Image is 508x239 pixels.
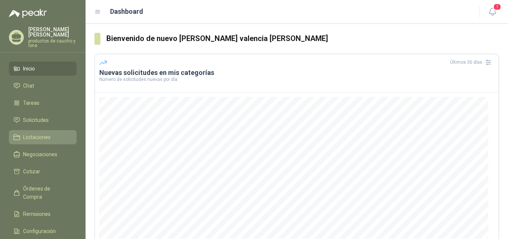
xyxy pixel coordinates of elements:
[9,164,77,179] a: Cotizar
[99,77,494,82] p: Número de solicitudes nuevas por día
[106,33,499,44] h3: Bienvenido de nuevo [PERSON_NAME] valencia [PERSON_NAME]
[23,185,70,201] span: Órdenes de Compra
[99,68,494,77] h3: Nuevas solicitudes en mis categorías
[28,27,77,37] p: [PERSON_NAME] [PERSON_NAME]
[9,207,77,221] a: Remisiones
[9,79,77,93] a: Chat
[23,65,35,73] span: Inicio
[23,82,34,90] span: Chat
[9,130,77,144] a: Licitaciones
[493,3,501,10] span: 1
[23,99,39,107] span: Tareas
[9,147,77,161] a: Negociaciones
[9,9,47,18] img: Logo peakr
[9,224,77,238] a: Configuración
[23,210,51,218] span: Remisiones
[23,150,57,158] span: Negociaciones
[23,167,40,176] span: Cotizar
[9,182,77,204] a: Órdenes de Compra
[486,5,499,19] button: 1
[110,6,143,17] h1: Dashboard
[9,62,77,76] a: Inicio
[23,227,56,235] span: Configuración
[23,116,49,124] span: Solicitudes
[450,56,494,68] div: Últimos 30 días
[23,133,51,141] span: Licitaciones
[9,96,77,110] a: Tareas
[28,39,77,48] p: productos de caucho y lona
[9,113,77,127] a: Solicitudes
